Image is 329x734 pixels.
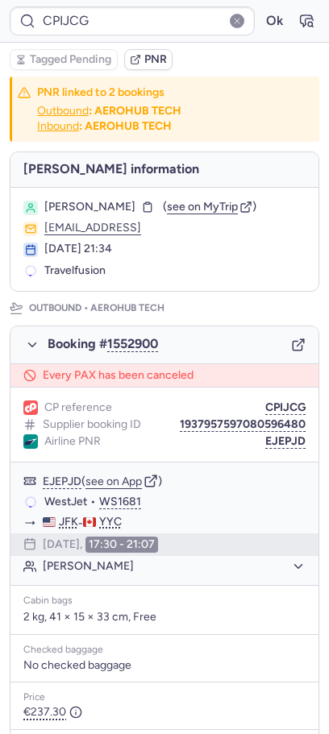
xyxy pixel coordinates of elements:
[23,692,306,703] div: Price
[37,120,79,133] button: Inbound
[79,119,172,133] b: : AEROHUB TECH
[43,559,306,574] button: [PERSON_NAME]
[43,474,306,488] div: ( )
[89,301,166,316] span: AEROHUB TECH
[59,516,78,529] span: JFK
[44,263,106,278] span: Travelfusion
[107,337,158,351] button: 1552900
[144,53,167,66] span: PNR
[10,6,255,35] input: PNR Reference
[261,8,287,34] button: Ok
[99,516,122,529] span: YYC
[44,201,135,214] span: [PERSON_NAME]
[85,537,158,553] time: 17:30 - 21:07
[167,200,238,214] span: see on MyTrip
[99,496,141,508] button: WS1681
[30,53,111,66] span: Tagged Pending
[48,337,158,351] span: Booking #
[43,516,306,530] div: -
[44,435,101,448] span: Airline PNR
[265,435,306,448] button: EJEPJD
[29,301,166,316] p: Outbound •
[23,659,306,672] div: No checked baggage
[43,418,141,431] span: Supplier booking ID
[10,49,118,70] button: Tagged Pending
[85,475,142,488] button: see on App
[163,201,256,214] button: (see on MyTrip)
[43,475,81,488] button: EJEPJD
[10,152,319,187] h4: [PERSON_NAME] information
[43,537,158,553] div: [DATE],
[23,645,306,656] div: Checked baggage
[124,49,173,70] button: PNR
[23,434,38,449] figure: WS airline logo
[23,706,82,719] span: €237.30
[44,222,141,234] button: [EMAIL_ADDRESS]
[44,401,112,414] span: CP reference
[37,85,284,100] h4: PNR linked to 2 bookings
[44,243,306,255] div: [DATE] 21:34
[89,104,181,118] b: : AEROHUB TECH
[23,400,38,415] figure: 1L airline logo
[44,495,306,509] div: •
[43,369,194,382] span: Every PAX has been canceled
[37,105,89,118] button: Outbound
[23,610,306,624] p: 2 kg, 41 × 15 × 33 cm, Free
[44,495,87,509] span: WestJet
[180,418,306,431] button: 1937957597080596480
[23,595,306,607] div: Cabin bags
[265,401,306,414] button: CPIJCG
